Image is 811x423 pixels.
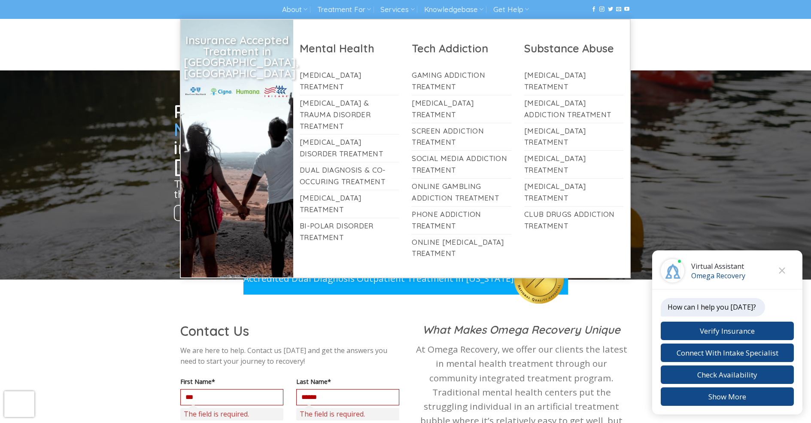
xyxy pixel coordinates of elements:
p: Accredited Dual Diagnosis Outpatient Treatment in [US_STATE] [243,271,514,286]
a: Screen Addiction Treatment [412,123,511,151]
a: Send us an email [616,6,621,12]
a: [PHONE_NUMBER] [174,205,266,222]
p: We are here to help. Contact us [DATE] and get the answers you need to start your journey to reco... [180,345,399,367]
a: Dual Diagnosis & Co-Occuring Treatment [300,162,399,190]
a: Follow on Twitter [608,6,613,12]
a: [MEDICAL_DATA] Treatment [412,95,511,123]
a: Follow on Instagram [599,6,604,12]
a: Knowledgebase [424,2,483,18]
a: [MEDICAL_DATA] Addiction Treatment [524,95,624,123]
h2: Insurance Accepted Treatment in [GEOGRAPHIC_DATA], [GEOGRAPHIC_DATA] [184,35,290,79]
span: Contact Us [180,323,249,339]
h2: Substance Abuse [524,41,624,55]
a: Treatment For [317,2,371,18]
a: Club Drugs Addiction Treatment [524,207,624,234]
label: First Name* [180,377,283,386]
a: About [282,2,307,18]
strong: What Makes Omega Recovery Unique [422,323,620,336]
span: Mental Health Care [174,118,340,141]
a: Follow on YouTube [624,6,629,12]
h2: Tech Addiction [412,41,511,55]
a: Gaming Addiction Treatment [412,67,511,95]
a: [MEDICAL_DATA] Disorder Treatment [300,134,399,162]
a: Services [380,2,414,18]
a: [MEDICAL_DATA] & Trauma Disorder Treatment [300,95,399,134]
h3: The Country’s Best Recovery Center Specializing in the Complex Mental Health Issues in the Digita... [174,179,429,199]
a: [MEDICAL_DATA] Treatment [524,179,624,206]
a: Social Media Addiction Treatment [412,151,511,178]
span: The field is required. [180,408,283,420]
a: Online Gambling Addiction Treatment [412,179,511,206]
span: The field is required. [296,408,399,420]
label: Last Name* [296,377,399,386]
a: [MEDICAL_DATA] Treatment [524,67,624,95]
a: Bi-Polar Disorder Treatment [300,218,399,246]
a: [MEDICAL_DATA] Treatment [524,123,624,151]
h1: Remarkable in [GEOGRAPHIC_DATA], [US_STATE] [174,103,429,175]
a: Follow on Facebook [591,6,596,12]
a: Online [MEDICAL_DATA] Treatment [412,234,511,262]
a: [MEDICAL_DATA] Treatment [524,151,624,178]
h2: Mental Health [300,41,399,55]
a: [MEDICAL_DATA] Treatment [300,190,399,218]
a: [MEDICAL_DATA] Treatment [300,67,399,95]
a: Phone Addiction Treatment [412,207,511,234]
a: Get Help [493,2,529,18]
